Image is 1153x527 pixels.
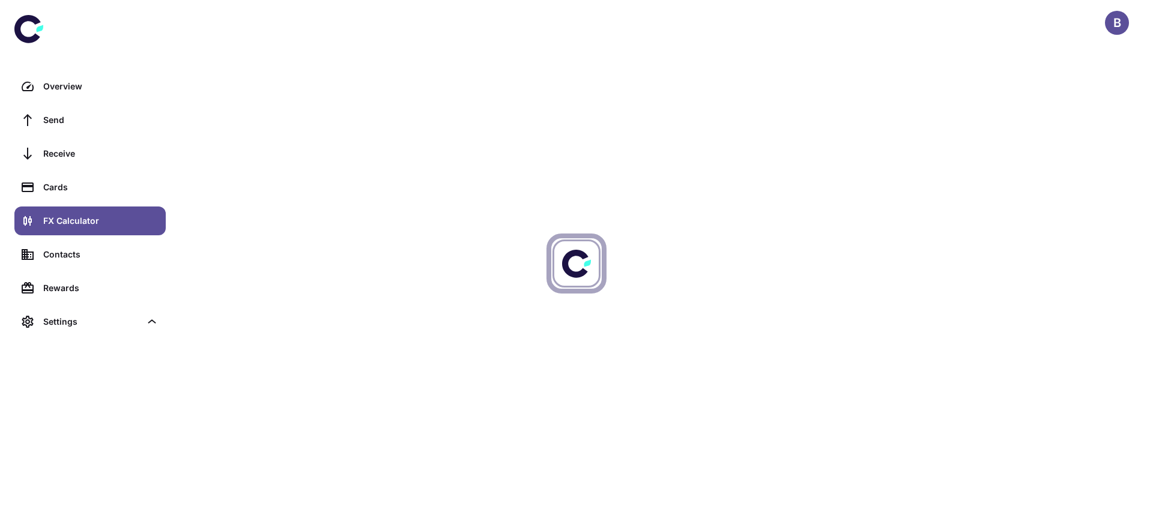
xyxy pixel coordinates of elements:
[14,139,166,168] a: Receive
[43,80,159,93] div: Overview
[43,248,159,261] div: Contacts
[14,106,166,134] a: Send
[43,147,159,160] div: Receive
[14,240,166,269] a: Contacts
[14,206,166,235] a: FX Calculator
[14,274,166,303] a: Rewards
[14,173,166,202] a: Cards
[43,214,159,227] div: FX Calculator
[43,181,159,194] div: Cards
[43,113,159,127] div: Send
[14,307,166,336] div: Settings
[43,282,159,295] div: Rewards
[43,315,141,328] div: Settings
[1105,11,1129,35] button: B
[14,72,166,101] a: Overview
